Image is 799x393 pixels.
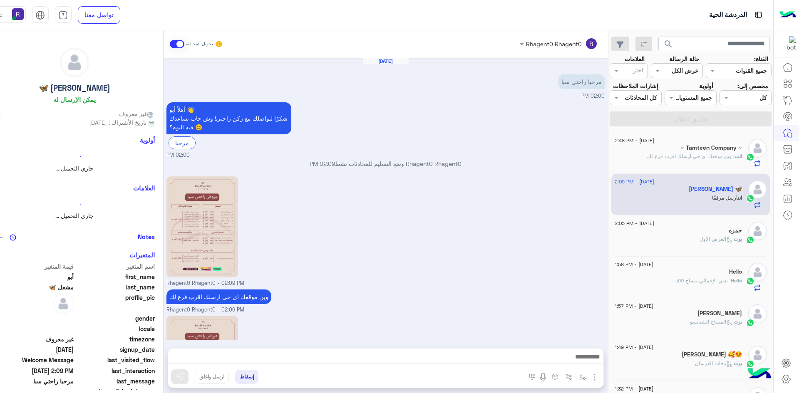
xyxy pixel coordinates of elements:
[615,261,653,268] span: [DATE] - 1:58 PM
[186,41,213,47] small: تحويل المحادثة
[731,277,742,284] span: Hello
[712,195,738,201] span: أرسل مرفقًا
[748,139,767,158] img: defaultAdmin.png
[690,319,734,325] span: : المساج الشياتسو
[166,289,271,304] p: 14/8/2025, 2:09 PM
[176,373,184,381] img: send message
[615,344,653,351] span: [DATE] - 1:49 PM
[746,277,754,285] img: WhatsApp
[647,153,734,159] span: وين موقعك اي حي ارسلك اقرب فرع لك
[195,370,229,384] button: ارسل واغلق
[39,83,110,93] h5: [PERSON_NAME] 🦋
[669,54,700,63] label: حالة الرسالة
[363,58,409,64] h6: [DATE]
[89,118,146,127] span: تاريخ الأشتراك : [DATE]
[55,165,94,172] span: جاري التحميل ...
[169,136,196,149] div: مرحبا
[166,176,238,277] img: 2KfZhNmF2LPYp9isLmpwZw%3D%3D.jpg
[566,373,572,380] img: Trigger scenario
[140,136,155,144] h6: أولوية
[615,220,654,227] span: [DATE] - 2:05 PM
[746,319,754,327] img: WhatsApp
[579,373,586,380] img: select flow
[699,82,713,90] label: أولوية
[75,335,155,344] span: timezone
[613,82,658,90] label: إشارات الملاحظات
[680,144,742,151] h5: ~ Tamteen Company ~
[53,96,96,103] h6: يمكن الإرسال له
[548,370,562,383] button: create order
[552,373,558,380] img: create order
[166,151,190,159] span: 02:00 PM
[615,178,654,185] span: [DATE] - 2:09 PM
[12,8,24,20] img: userImage
[581,93,605,99] span: 02:00 PM
[75,366,155,375] span: last_interaction
[615,385,653,393] span: [DATE] - 1:32 PM
[779,6,796,24] img: Logo
[55,6,72,24] a: tab
[166,279,244,287] span: Rhagent0 Rhagent0 - 02:09 PM
[610,111,772,126] button: تطبيق الفلاتر
[748,346,767,364] img: defaultAdmin.png
[562,370,576,383] button: Trigger scenario
[129,251,155,259] h6: المتغيرات
[58,10,68,20] img: tab
[746,194,754,203] img: WhatsApp
[75,314,155,323] span: gender
[529,374,535,381] img: make a call
[75,293,155,312] span: profile_pic
[746,360,754,368] img: WhatsApp
[35,10,45,20] img: tab
[709,10,747,21] p: الدردشة الحية
[781,36,796,51] img: 322853014244696
[310,160,335,167] span: 02:09 PM
[615,302,653,310] span: [DATE] - 1:57 PM
[576,370,589,383] button: select flow
[615,137,654,144] span: [DATE] - 2:48 PM
[663,39,673,49] span: search
[689,185,742,193] h5: أبو مشعل 🦋
[734,360,742,366] span: بوت
[748,263,767,282] img: defaultAdmin.png
[676,277,731,284] span: يعني الإجمالي مساج 90د
[729,227,742,234] h5: حمزه
[748,304,767,323] img: defaultAdmin.png
[538,372,548,382] img: send voice note
[75,377,155,386] span: last_message
[734,153,742,159] span: انت
[745,360,774,389] img: hulul-logo.png
[75,262,155,271] span: اسم المتغير
[166,102,291,134] p: 14/8/2025, 2:00 PM
[748,222,767,240] img: defaultAdmin.png
[75,356,155,364] span: last_visited_flow
[695,360,734,366] span: : باقات العرسان
[633,66,645,77] div: اختر
[734,236,742,242] span: بوت
[119,109,155,118] span: غير معروف
[737,82,768,90] label: مخصص إلى:
[75,345,155,354] span: signup_date
[697,310,742,317] h5: فيصل بن عبدالعزيز
[746,236,754,244] img: WhatsApp
[166,159,605,168] p: Rhagent0 Rhagent0 وضع التسليم للمحادثات نشط
[166,306,244,314] span: Rhagent0 Rhagent0 - 02:09 PM
[78,6,120,24] a: تواصل معنا
[138,233,155,240] h6: Notes
[10,234,16,241] img: notes
[60,48,89,77] img: defaultAdmin.png
[75,272,155,281] span: first_name
[590,372,600,382] img: send attachment
[625,54,645,63] label: العلامات
[738,195,742,201] span: انت
[235,370,258,384] button: إسقاط
[753,10,764,20] img: tab
[754,54,768,63] label: القناة:
[53,293,74,314] img: defaultAdmin.png
[558,74,605,89] p: 14/8/2025, 2:00 PM
[75,283,155,292] span: last_name
[748,180,767,199] img: defaultAdmin.png
[729,268,742,275] h5: Hello
[682,351,742,358] h5: Abo Makka 🥰😍
[746,153,754,161] img: WhatsApp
